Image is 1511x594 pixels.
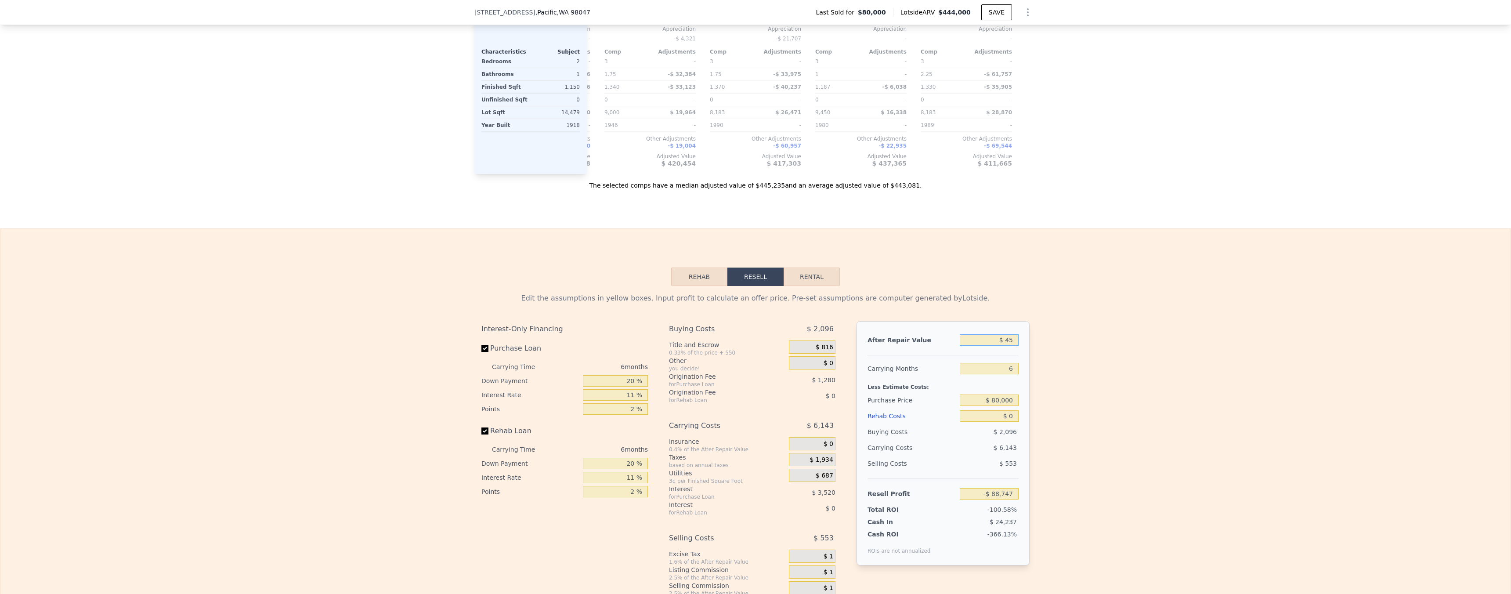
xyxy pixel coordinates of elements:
div: 1 [532,68,580,80]
div: 0.4% of the After Repair Value [669,446,785,453]
span: $ 0 [824,440,833,448]
span: -$ 33,975 [773,71,801,77]
div: - [652,94,696,106]
div: 1.75 [604,68,648,80]
div: Rehab Costs [868,408,956,424]
div: Finished Sqft [481,81,529,93]
div: Interest Rate [481,471,579,485]
div: ROIs are not annualized [868,539,931,554]
div: for Purchase Loan [669,493,767,500]
div: Adjusted Value [710,153,801,160]
div: Listing Commission [669,565,785,574]
div: Appreciation [604,25,696,33]
div: Taxes [669,453,785,462]
div: 1918 [532,119,580,131]
span: $ 553 [813,530,834,546]
div: Adjusted Value [815,153,907,160]
div: Points [481,485,579,499]
span: 0 [815,97,819,103]
span: $ 1 [824,553,833,561]
div: Purchase Price [868,392,956,408]
div: - [757,94,801,106]
span: $444,000 [938,9,971,16]
span: $ 24,237 [990,518,1017,525]
span: -$ 19,004 [668,143,696,149]
span: $ 437,365 [872,160,907,167]
span: -$ 35,905 [984,84,1012,90]
div: Adjusted Value [604,153,696,160]
div: Selling Costs [868,456,956,471]
div: Subject [531,48,580,55]
div: Other [669,356,785,365]
span: $ 6,143 [807,418,834,434]
span: -$ 22,935 [878,143,907,149]
button: Rehab [671,268,727,286]
div: 2.25 [921,68,965,80]
div: Interest Rate [481,388,579,402]
div: Less Estimate Costs: [868,377,1019,392]
button: Rental [784,268,840,286]
div: Carrying Costs [669,418,767,434]
span: -$ 69,544 [984,143,1012,149]
div: - [921,33,1012,45]
div: Origination Fee [669,372,767,381]
div: - [652,55,696,68]
div: 1.6% of the After Repair Value [669,558,785,565]
div: Interest [669,485,767,493]
div: - [652,119,696,131]
span: $ 2,096 [994,428,1017,435]
div: - [757,119,801,131]
div: Carrying Costs [868,440,922,456]
div: Adjustments [755,48,801,55]
span: 0 [604,97,608,103]
div: Comp [921,48,966,55]
span: $ 411,665 [978,160,1012,167]
div: Appreciation [921,25,1012,33]
div: After Repair Value [868,332,956,348]
button: Resell [727,268,784,286]
span: 1,330 [921,84,936,90]
div: Carrying Time [492,442,549,456]
div: 1989 [921,119,965,131]
div: - [863,68,907,80]
input: Purchase Loan [481,345,488,352]
span: $ 0 [826,392,835,399]
span: , WA 98047 [557,9,590,16]
div: 1.75 [710,68,754,80]
span: -$ 33,123 [668,84,696,90]
div: 14,479 [532,106,580,119]
span: 0 [710,97,713,103]
span: $ 1,280 [812,377,835,384]
div: Adjustments [650,48,696,55]
span: 3 [815,58,819,65]
div: 1980 [815,119,859,131]
span: $ 2,096 [807,321,834,337]
span: $ 417,303 [767,160,801,167]
label: Rehab Loan [481,423,579,439]
span: 8,183 [921,109,936,116]
button: Show Options [1019,4,1037,21]
span: 8,183 [710,109,725,116]
span: $ 0 [826,505,835,512]
div: 0 [532,94,580,106]
span: 9,000 [604,109,619,116]
span: $ 28,870 [986,109,1012,116]
div: Excise Tax [669,550,785,558]
span: , Pacific [535,8,590,17]
div: Buying Costs [669,321,767,337]
button: SAVE [981,4,1012,20]
span: 3 [921,58,924,65]
div: - [968,55,1012,68]
div: Down Payment [481,374,579,388]
div: Other Adjustments [815,135,907,142]
span: 0 [921,97,924,103]
div: Carrying Time [492,360,549,374]
span: $ 687 [816,472,833,480]
div: Appreciation [815,25,907,33]
span: -$ 21,707 [776,36,801,42]
div: Interest-Only Financing [481,321,648,337]
span: $ 816 [816,344,833,351]
div: 1946 [604,119,648,131]
span: $ 553 [999,460,1017,467]
div: Lot Sqft [481,106,529,119]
